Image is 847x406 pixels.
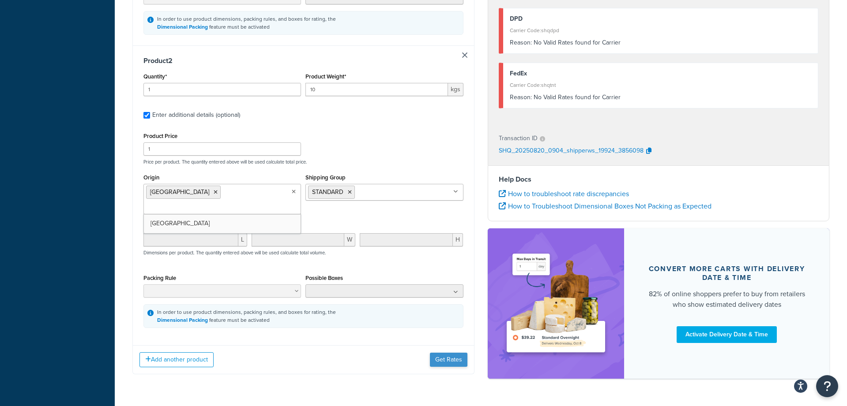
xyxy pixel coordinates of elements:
div: Enter additional details (optional) [152,109,240,121]
span: Reason: [510,38,532,47]
a: Dimensional Packing [157,23,208,31]
span: Reason: [510,93,532,102]
input: 0.00 [305,83,448,96]
div: No Valid Rates found for Carrier [510,37,812,49]
span: STANDARD [312,187,343,197]
label: Product Weight* [305,73,346,80]
input: Enter additional details (optional) [143,112,150,119]
div: FedEx [510,67,812,80]
a: How to troubleshoot rate discrepancies [499,189,629,199]
div: In order to use product dimensions, packing rules, and boxes for rating, the feature must be acti... [157,308,336,324]
button: Add another product [139,352,214,367]
h4: Help Docs [499,174,819,185]
a: Activate Delivery Date & Time [677,326,777,343]
h3: Product 2 [143,56,463,65]
span: [GEOGRAPHIC_DATA] [150,187,209,197]
button: Open Resource Center [816,375,838,397]
a: Dimensional Packing [157,316,208,324]
p: Transaction ID [499,132,538,145]
label: Shipping Group [305,174,346,181]
label: Origin [143,174,159,181]
a: Remove Item [462,52,467,58]
div: In order to use product dimensions, packing rules, and boxes for rating, the feature must be acti... [157,15,336,31]
span: H [453,233,463,246]
img: feature-image-ddt-36eae7f7280da8017bfb280eaccd9c446f90b1fe08728e4019434db127062ab4.png [501,242,611,365]
span: L [238,233,247,246]
div: Carrier Code: shqdpd [510,24,812,37]
label: Packing Rule [143,275,176,281]
div: No Valid Rates found for Carrier [510,91,812,104]
span: kgs [448,83,463,96]
label: Quantity* [143,73,167,80]
div: DPD [510,13,812,25]
span: W [344,233,355,246]
span: [GEOGRAPHIC_DATA] [151,219,210,228]
p: Dimensions per product. The quantity entered above will be used calculate total volume. [141,250,326,256]
input: 0.0 [143,83,301,96]
a: How to Troubleshoot Dimensional Boxes Not Packing as Expected [499,201,711,211]
div: 82% of online shoppers prefer to buy from retailers who show estimated delivery dates [645,289,808,310]
p: Price per product. The quantity entered above will be used calculate total price. [141,159,466,165]
label: Possible Boxes [305,275,343,281]
div: Carrier Code: shqtnt [510,79,812,91]
a: [GEOGRAPHIC_DATA] [144,214,301,233]
p: SHQ_20250820_0904_shipperws_19924_3856098 [499,145,644,158]
label: Product Price [143,133,177,139]
button: Get Rates [430,353,467,367]
div: Convert more carts with delivery date & time [645,264,808,282]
